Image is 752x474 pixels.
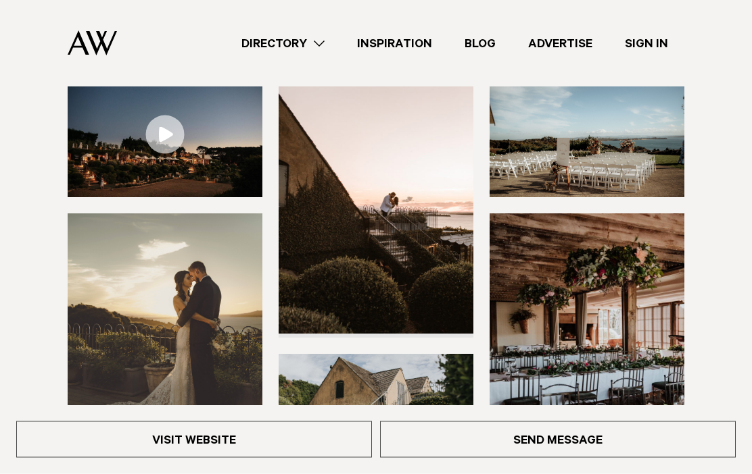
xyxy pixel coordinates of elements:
img: Auckland Weddings Logo [68,30,117,55]
img: waiheke wedding ceremony [490,73,684,197]
a: Directory [225,34,341,53]
a: Visit Website [16,421,372,458]
a: Send Message [380,421,736,458]
a: Advertise [512,34,609,53]
a: Inspiration [341,34,448,53]
a: Blog [448,34,512,53]
a: Sign In [609,34,684,53]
